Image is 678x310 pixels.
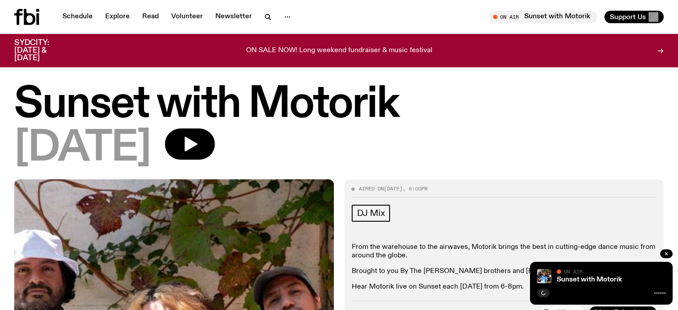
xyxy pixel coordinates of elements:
[604,11,664,23] button: Support Us
[610,13,646,21] span: Support Us
[137,11,164,23] a: Read
[564,269,583,274] span: On Air
[14,128,151,169] span: [DATE]
[352,205,390,222] a: DJ Mix
[246,47,432,55] p: ON SALE NOW! Long weekend fundraiser & music festival
[100,11,135,23] a: Explore
[557,276,622,283] a: Sunset with Motorik
[352,267,657,276] p: Brought to you By The [PERSON_NAME] brothers and [PERSON_NAME]
[14,85,664,125] h1: Sunset with Motorik
[166,11,208,23] a: Volunteer
[14,39,71,62] h3: SYDCITY: [DATE] & [DATE]
[489,11,597,23] button: On AirSunset with Motorik
[357,208,385,218] span: DJ Mix
[57,11,98,23] a: Schedule
[384,185,403,192] span: [DATE]
[537,269,551,283] img: Andrew, Reenie, and Pat stand in a row, smiling at the camera, in dappled light with a vine leafe...
[359,185,384,192] span: Aired on
[403,185,427,192] span: , 6:00pm
[352,243,657,260] p: From the warehouse to the airwaves, Motorik brings the best in cutting-edge dance music from arou...
[210,11,257,23] a: Newsletter
[352,283,657,291] p: Hear Motorik live on Sunset each [DATE] from 6-8pm.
